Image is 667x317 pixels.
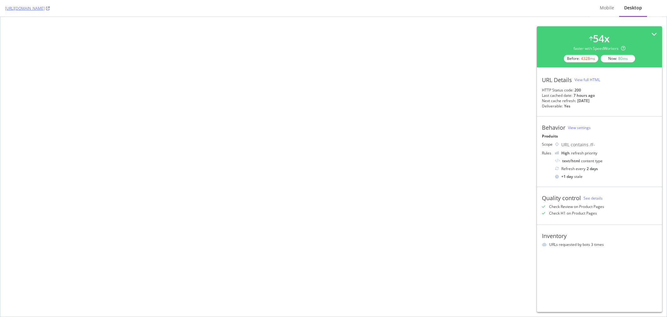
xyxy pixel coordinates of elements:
img: cRr4yx4cyByr8BeLxltRlzBPIAAAAAElFTkSuQmCC [555,151,559,154]
div: 7 hours ago [574,93,595,98]
strong: 200 [574,87,581,93]
div: Now: [601,55,635,62]
div: HTTP Status code: [542,87,657,93]
div: 80 ms [618,56,628,61]
div: Rules [542,150,553,156]
div: Before: [564,55,598,62]
div: Check Review on Product Pages [549,204,604,209]
div: Refresh every [555,166,657,171]
div: stale [555,174,657,179]
div: Behavior [542,124,565,131]
div: Yes [564,103,570,109]
button: View full HTML [574,75,600,85]
div: Produits [542,133,657,139]
div: Last cached date: [542,93,572,98]
div: Deliverable: [542,103,563,109]
div: Check H1 on Product Pages [549,210,597,216]
div: refresh priority [561,150,597,156]
div: content type [555,158,657,164]
div: Next cache refresh: [542,98,576,103]
div: 54 x [593,31,610,46]
div: [DATE] [577,98,589,103]
div: Mobile [600,5,614,11]
a: [URL][DOMAIN_NAME] [5,6,50,11]
div: Desktop [624,5,642,11]
div: 4328 ms [581,56,595,61]
div: 2 days [587,166,598,171]
div: View full HTML [574,77,600,82]
div: URL contains /F- [561,142,657,148]
div: Scope [542,142,553,147]
div: Quality control [542,195,581,201]
div: text/html [562,158,580,164]
div: URL Details [542,76,572,83]
a: See details [584,195,603,201]
div: Inventory [542,232,567,239]
div: faster with SpeedWorkers [574,46,625,51]
div: High [561,150,570,156]
li: URLs requested by bots 3 times [542,242,657,247]
a: View settings [568,125,591,130]
div: + 1 day [561,174,573,179]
